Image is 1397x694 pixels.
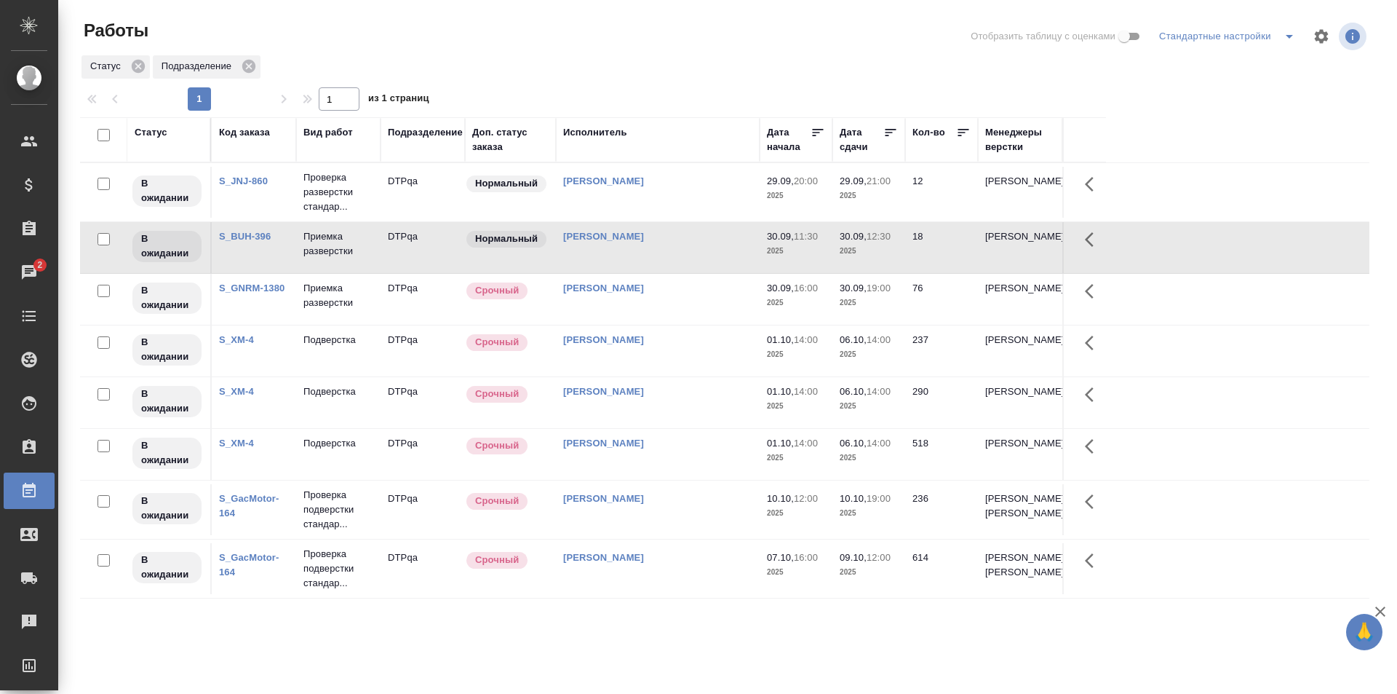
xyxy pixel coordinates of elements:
a: S_JNJ-860 [219,176,268,186]
a: S_XM-4 [219,438,254,449]
button: Здесь прячутся важные кнопки [1076,543,1111,578]
p: 19:00 [867,283,891,293]
a: [PERSON_NAME] [563,438,644,449]
button: Здесь прячутся важные кнопки [1076,484,1111,519]
p: 12:00 [794,493,818,504]
div: Дата начала [767,125,811,154]
a: S_GacMotor-164 [219,552,279,577]
p: 2025 [767,506,825,521]
p: 07.10, [767,552,794,563]
p: В ожидании [141,232,193,261]
p: Подразделение [162,59,236,74]
p: 2025 [767,189,825,203]
p: 29.09, [840,176,867,186]
p: Срочный [475,553,519,567]
div: Исполнитель назначен, приступать к работе пока рано [131,385,203,419]
p: 29.09, [767,176,794,186]
td: DTPqa [381,326,465,376]
button: Здесь прячутся важные кнопки [1076,326,1111,360]
a: [PERSON_NAME] [563,231,644,242]
a: [PERSON_NAME] [563,176,644,186]
p: Подверстка [303,385,373,399]
p: 19:00 [867,493,891,504]
p: [PERSON_NAME] [985,229,1055,244]
button: Здесь прячутся важные кнопки [1076,274,1111,309]
p: 2025 [767,296,825,310]
div: Подразделение [388,125,463,140]
p: [PERSON_NAME] [985,174,1055,189]
td: 237 [905,326,978,376]
div: Код заказа [219,125,270,140]
p: 06.10, [840,438,867,449]
button: 🙏 [1346,614,1382,650]
p: 06.10, [840,386,867,397]
p: Подверстка [303,436,373,451]
p: 14:00 [794,334,818,345]
td: DTPqa [381,377,465,428]
div: Менеджеры верстки [985,125,1055,154]
p: 14:00 [867,386,891,397]
p: В ожидании [141,335,193,364]
a: [PERSON_NAME] [563,386,644,397]
td: 236 [905,484,978,535]
p: [PERSON_NAME] [985,436,1055,451]
p: 2025 [840,347,898,362]
p: 01.10, [767,334,794,345]
div: Исполнитель назначен, приступать к работе пока рано [131,333,203,367]
td: 518 [905,429,978,480]
span: Работы [80,19,148,42]
p: [PERSON_NAME] [985,333,1055,347]
p: 2025 [840,244,898,259]
p: 2025 [767,347,825,362]
div: Исполнитель [563,125,627,140]
p: Нормальный [475,176,538,191]
div: Дата сдачи [840,125,883,154]
a: [PERSON_NAME] [563,283,644,293]
p: Статус [90,59,126,74]
a: S_XM-4 [219,334,254,345]
div: Кол-во [912,125,945,140]
p: Срочный [475,335,519,350]
p: 2025 [840,451,898,465]
p: 2025 [840,565,898,580]
p: Срочный [475,494,519,508]
p: [PERSON_NAME], [PERSON_NAME] [985,551,1055,580]
p: В ожидании [141,283,193,312]
p: Проверка подверстки стандар... [303,547,373,591]
p: Проверка разверстки стандар... [303,170,373,214]
td: DTPqa [381,222,465,273]
p: 14:00 [867,438,891,449]
p: В ожидании [141,553,193,582]
a: S_XM-4 [219,386,254,397]
p: 30.09, [767,231,794,242]
p: 2025 [767,399,825,414]
button: Здесь прячутся важные кнопки [1076,429,1111,464]
p: 12:00 [867,552,891,563]
p: 11:30 [794,231,818,242]
td: 76 [905,274,978,325]
p: Подверстка [303,333,373,347]
a: 2 [4,254,55,291]
div: Статус [81,55,150,79]
div: Статус [135,125,167,140]
p: 09.10, [840,552,867,563]
td: 290 [905,377,978,428]
p: 14:00 [794,386,818,397]
p: 2025 [767,451,825,465]
span: Настроить таблицу [1304,19,1339,54]
button: Здесь прячутся важные кнопки [1076,222,1111,257]
div: Исполнитель назначен, приступать к работе пока рано [131,436,203,470]
p: Приемка разверстки [303,229,373,259]
p: Срочный [475,387,519,401]
p: 16:00 [794,552,818,563]
p: Срочный [475,438,519,453]
a: [PERSON_NAME] [563,334,644,345]
p: 01.10, [767,438,794,449]
p: 2025 [767,244,825,259]
div: Исполнитель назначен, приступать к работе пока рано [131,492,203,526]
div: Исполнитель назначен, приступать к работе пока рано [131,551,203,585]
div: Подразделение [153,55,260,79]
button: Здесь прячутся важные кнопки [1076,377,1111,412]
a: [PERSON_NAME] [563,552,644,563]
p: [PERSON_NAME] [985,385,1055,399]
